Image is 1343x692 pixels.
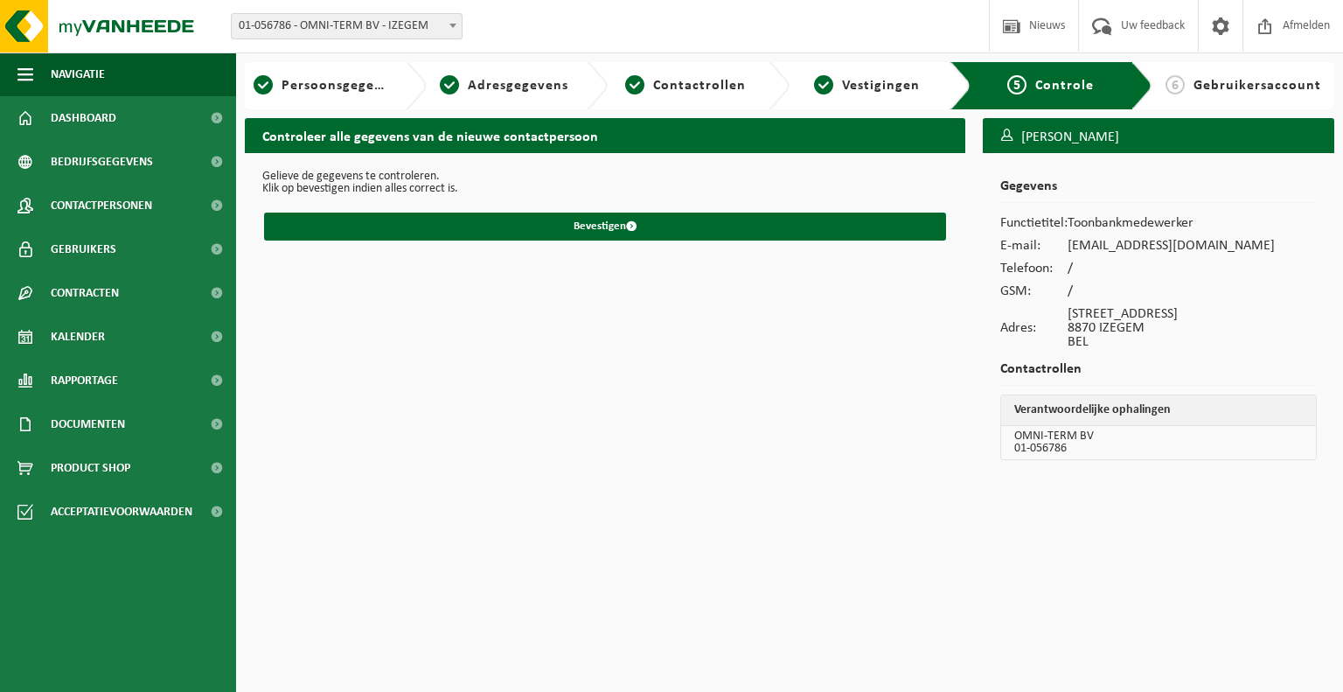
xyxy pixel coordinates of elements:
[983,118,1334,157] h3: [PERSON_NAME]
[51,490,192,534] span: Acceptatievoorwaarden
[282,79,405,93] span: Persoonsgegevens
[51,227,116,271] span: Gebruikers
[51,140,153,184] span: Bedrijfsgegevens
[51,52,105,96] span: Navigatie
[262,171,948,183] p: Gelieve de gegevens te controleren.
[468,79,568,93] span: Adresgegevens
[51,96,116,140] span: Dashboard
[1001,426,1316,459] td: OMNI-TERM BV 01-056786
[1007,75,1026,94] span: 5
[1166,75,1185,94] span: 6
[51,446,130,490] span: Product Shop
[262,183,948,195] p: Klik op bevestigen indien alles correct is.
[254,75,273,94] span: 1
[51,184,152,227] span: Contactpersonen
[440,75,459,94] span: 2
[51,271,119,315] span: Contracten
[51,315,105,359] span: Kalender
[1068,212,1275,234] td: Toonbankmedewerker
[51,359,118,402] span: Rapportage
[1000,212,1068,234] td: Functietitel:
[231,13,463,39] span: 01-056786 - OMNI-TERM BV - IZEGEM
[1068,257,1275,280] td: /
[653,79,746,93] span: Contactrollen
[1000,257,1068,280] td: Telefoon:
[616,75,755,96] a: 3Contactrollen
[1000,280,1068,303] td: GSM:
[1000,234,1068,257] td: E-mail:
[245,118,965,152] h2: Controleer alle gegevens van de nieuwe contactpersoon
[1000,362,1317,386] h2: Contactrollen
[798,75,936,96] a: 4Vestigingen
[254,75,392,96] a: 1Persoonsgegevens
[1035,79,1094,93] span: Controle
[625,75,644,94] span: 3
[814,75,833,94] span: 4
[1068,303,1275,353] td: [STREET_ADDRESS] 8870 IZEGEM BEL
[1068,234,1275,257] td: [EMAIL_ADDRESS][DOMAIN_NAME]
[51,402,125,446] span: Documenten
[1193,79,1321,93] span: Gebruikersaccount
[1001,395,1316,426] th: Verantwoordelijke ophalingen
[1068,280,1275,303] td: /
[232,14,462,38] span: 01-056786 - OMNI-TERM BV - IZEGEM
[1000,179,1317,203] h2: Gegevens
[1000,303,1068,353] td: Adres:
[435,75,574,96] a: 2Adresgegevens
[264,213,946,241] button: Bevestigen
[842,79,920,93] span: Vestigingen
